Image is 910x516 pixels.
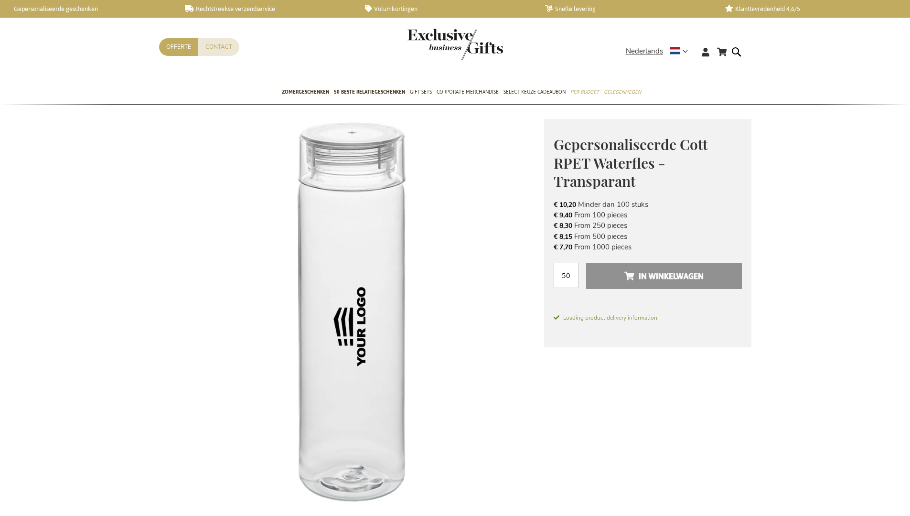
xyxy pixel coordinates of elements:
[604,87,641,97] span: Gelegenheden
[503,81,566,105] a: Select Keuze Cadeaubon
[554,313,742,322] span: Loading product delivery information.
[554,211,572,220] span: € 9,40
[503,87,566,97] span: Select Keuze Cadeaubon
[437,87,499,97] span: Corporate Merchandise
[410,87,432,97] span: Gift Sets
[604,81,641,105] a: Gelegenheden
[554,200,576,209] span: € 10,20
[554,242,742,252] li: From 1000 pieces
[334,81,405,105] a: 50 beste relatiegeschenken
[554,220,742,231] li: From 250 pieces
[410,81,432,105] a: Gift Sets
[554,221,572,230] span: € 8,30
[334,87,405,97] span: 50 beste relatiegeschenken
[554,135,708,191] span: Gepersonaliseerde Cott RPET Waterfles - Transparant
[198,38,239,56] a: Contact
[626,46,663,57] span: Nederlands
[554,232,572,241] span: € 8,15
[554,231,742,242] li: From 500 pieces
[365,5,530,13] a: Volumkortingen
[407,29,455,60] a: store logo
[545,5,710,13] a: Snelle levering
[185,5,350,13] a: Rechtstreekse verzendservice
[554,210,742,220] li: From 100 pieces
[159,119,544,504] img: Cott RPET water bottle 600 ML
[5,5,170,13] a: Gepersonaliseerde geschenken
[437,81,499,105] a: Corporate Merchandise
[407,29,503,60] img: Exclusive Business gifts logo
[282,81,329,105] a: Zomergeschenken
[725,5,890,13] a: Klanttevredenheid 4,6/5
[554,263,579,288] input: Aantal
[554,199,742,210] li: Minder dan 100 stuks
[282,87,329,97] span: Zomergeschenken
[159,38,198,56] a: Offerte
[570,87,599,97] span: Per Budget
[554,243,572,252] span: € 7,70
[570,81,599,105] a: Per Budget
